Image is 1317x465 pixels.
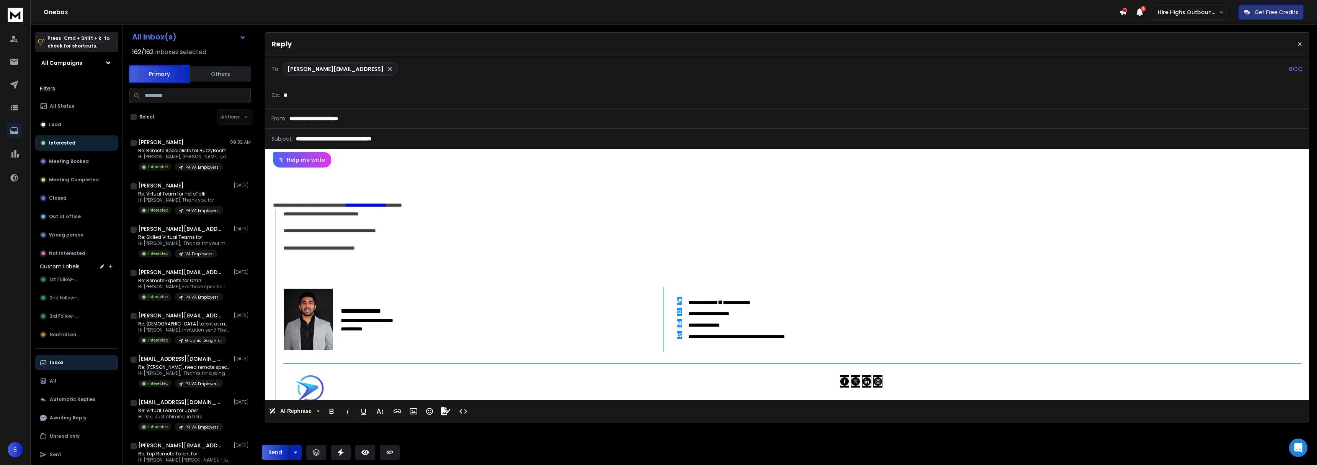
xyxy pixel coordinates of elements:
button: Underline (⌘U) [356,404,371,419]
p: PH VA Employers [185,424,219,430]
p: Interested [49,140,75,146]
p: Hi [PERSON_NAME], Thanks for your message! [138,240,230,246]
p: Graphic Design Employers [185,338,222,343]
span: Neutral Leads [50,332,82,338]
p: Interested [148,424,168,430]
button: Insert Link (⌘K) [390,404,405,419]
h1: [PERSON_NAME][EMAIL_ADDRESS][DOMAIN_NAME] [138,312,222,319]
p: Press to check for shortcuts. [47,35,109,50]
span: 1st Follow-up [50,276,81,283]
button: Not Interested [35,246,118,261]
h3: Inboxes selected [155,48,206,57]
p: Get Free Credits [1255,8,1298,16]
p: Closed [49,195,67,201]
h1: All Campaigns [41,59,82,67]
h1: [EMAIL_ADDRESS][DOMAIN_NAME] [138,398,222,406]
p: Lead [49,122,61,128]
button: Insert Image (⌘P) [406,404,421,419]
p: [DATE] [234,312,251,319]
p: Hi [PERSON_NAME], Invitation sent! The team [138,327,230,333]
p: Awaiting Reply [50,415,87,421]
p: Cc: [271,91,280,99]
img: practiceai-logo_light.png [285,375,335,415]
p: All [50,378,56,384]
button: Signature [438,404,453,419]
p: PH VA Employers [185,164,219,170]
p: [DATE] [234,269,251,275]
h1: [PERSON_NAME][EMAIL_ADDRESS][DOMAIN_NAME] [138,442,222,449]
p: Interested [148,207,168,213]
h3: Filters [35,83,118,94]
p: Interested [148,164,168,170]
button: Automatic Replies [35,392,118,407]
label: Select [140,114,155,120]
img: DSC02291%20copy%20(1).jpg [283,289,333,350]
h1: [EMAIL_ADDRESS][DOMAIN_NAME] [138,355,222,363]
button: More Text [373,404,387,419]
p: Not Interested [49,250,85,256]
p: [DATE] [234,356,251,362]
p: Subject: [271,135,293,143]
p: VA Employers [185,251,212,257]
button: All Campaigns [35,55,118,71]
p: Re: Top Remote Talent for [138,451,230,457]
p: Hi [PERSON_NAME] [PERSON_NAME], I just wanted [138,457,230,463]
p: Re: Remote Specialists for BuzzyBooth [138,148,230,154]
p: [PERSON_NAME][EMAIL_ADDRESS] [288,65,384,73]
p: Re: [PERSON_NAME], need remote specialists? [138,364,230,370]
h1: All Inbox(s) [132,33,176,41]
button: Unread only [35,429,118,444]
button: 2nd Follow-up [35,290,118,306]
span: 2nd Follow-up [50,295,83,301]
p: Meeting Completed [49,177,99,183]
h1: Onebox [44,8,1119,17]
button: Bold (⌘B) [324,404,339,419]
p: Meeting Booked [49,158,89,164]
p: Interested [148,337,168,343]
p: Hi [PERSON_NAME], [PERSON_NAME] you're doing [138,154,230,160]
button: Out of office [35,209,118,224]
p: Re: [DEMOGRAPHIC_DATA] talent at mobilads? [138,321,230,327]
button: 3rd Follow-up [35,309,118,324]
p: Interested [148,381,168,386]
p: [DATE] [234,442,251,449]
button: Neutral Leads [35,327,118,342]
p: Unread only [50,433,80,439]
p: Hi Dex, Just chiming in here [138,414,223,420]
p: PH VA Employers [185,381,219,387]
p: Out of office [49,214,81,220]
p: Wrong person [49,232,83,238]
button: Italic (⌘I) [340,404,355,419]
button: S [8,442,23,457]
p: BCC [1289,64,1303,74]
p: Hire Highs Outbound Engine [1158,8,1219,16]
p: Reply [271,39,292,49]
span: AI Rephrase [279,408,313,414]
button: Lead [35,117,118,132]
button: Sent [35,447,118,462]
p: 09:32 AM [230,139,251,145]
p: Automatic Replies [50,396,95,403]
button: Help me write [273,152,331,168]
button: Interested [35,135,118,151]
button: All Status [35,99,118,114]
button: 1st Follow-up [35,272,118,287]
button: Get Free Credits [1239,5,1304,20]
p: [DATE] [234,182,251,189]
button: Meeting Completed [35,172,118,187]
p: [DATE] [234,399,251,405]
p: [DATE] [234,226,251,232]
p: Interested [148,294,168,300]
span: 4 [1141,6,1146,12]
h1: [PERSON_NAME] [138,138,184,146]
p: Re: Virtual Team for HelloTalk [138,191,223,197]
h3: Custom Labels [40,263,80,270]
p: Hi [PERSON_NAME], Thank you for [138,197,223,203]
h1: [PERSON_NAME][EMAIL_ADDRESS][DOMAIN_NAME] [138,268,222,276]
button: Others [190,66,251,82]
p: Inbox [50,360,63,366]
button: Inbox [35,355,118,370]
button: All [35,373,118,389]
button: All Inbox(s) [126,29,252,44]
